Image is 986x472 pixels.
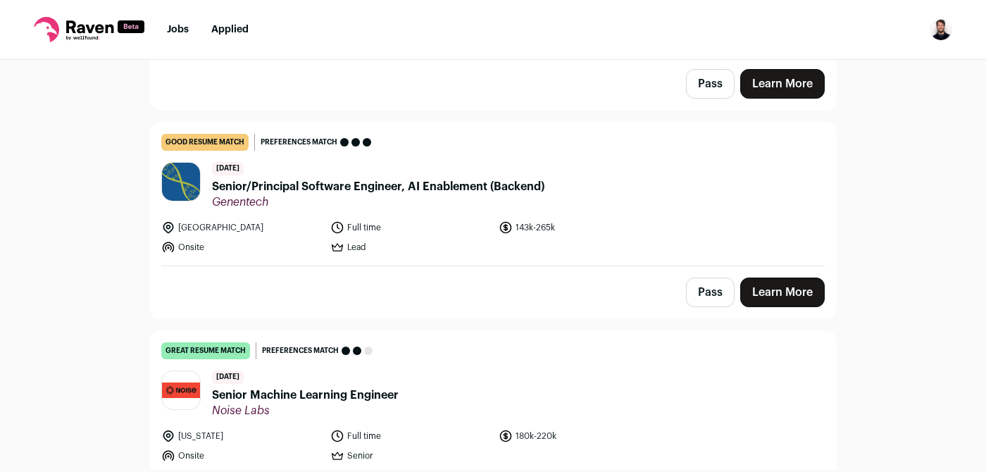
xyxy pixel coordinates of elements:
span: [DATE] [212,371,244,384]
span: Noise Labs [212,404,399,418]
a: Jobs [167,25,189,35]
li: Full time [330,221,491,235]
li: [US_STATE] [161,429,322,443]
span: Preferences match [261,135,337,149]
img: ed9e47e56f476535e3778484ec1a1d2629cb86469514cc063677f086f6687164.jpg [162,383,200,397]
span: Genentech [212,195,544,209]
span: Senior Machine Learning Engineer [212,387,399,404]
button: Pass [686,69,735,99]
span: [DATE] [212,162,244,175]
li: 143k-265k [499,221,659,235]
span: Senior/Principal Software Engineer, AI Enablement (Backend) [212,178,544,195]
div: good resume match [161,134,249,151]
a: Applied [211,25,249,35]
img: 1137423-medium_jpg [930,18,952,41]
li: Senior [330,449,491,463]
li: Lead [330,240,491,254]
a: good resume match Preferences match [DATE] Senior/Principal Software Engineer, AI Enablement (Bac... [150,123,836,266]
img: 5b886109a0c4126ebd98aa3b9cf30b7b3884af138c35b0e1848bdb7c956912b5.jpg [162,163,200,201]
button: Pass [686,278,735,307]
span: Preferences match [262,344,339,358]
li: Onsite [161,240,322,254]
li: [GEOGRAPHIC_DATA] [161,221,322,235]
li: Onsite [161,449,322,463]
li: 180k-220k [499,429,659,443]
button: Open dropdown [930,18,952,41]
li: Full time [330,429,491,443]
a: Learn More [740,69,825,99]
a: Learn More [740,278,825,307]
div: great resume match [161,342,250,359]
